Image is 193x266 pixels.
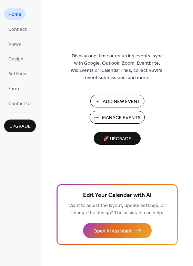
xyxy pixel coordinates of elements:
[4,53,28,64] a: Design
[4,38,25,49] a: Views
[98,134,136,144] span: 🚀 Upgrade
[103,98,140,105] span: Add New Event
[8,100,32,107] span: Contact Us
[4,8,26,20] a: Home
[71,53,164,82] span: Display one-time or recurring events, sync with Google, Outlook, Zoom, Eventbrite, Wix Events or ...
[83,223,152,238] button: Open AI Assistant
[4,68,30,79] a: Settings
[8,26,27,33] span: Connect
[8,11,21,18] span: Home
[90,111,145,124] button: Manage Events
[8,56,23,63] span: Design
[8,70,26,78] span: Settings
[94,132,141,145] button: 🚀 Upgrade
[4,97,36,109] a: Contact Us
[9,123,31,130] span: Upgrade
[8,85,19,93] span: Form
[4,83,23,94] a: Form
[4,120,36,132] button: Upgrade
[69,201,165,218] span: Want to adjust the layout, update settings, or change the design? The assistant can help.
[8,41,21,48] span: Views
[90,95,144,107] button: Add New Event
[4,23,31,35] a: Connect
[83,191,152,200] span: Edit Your Calendar with AI
[93,228,132,235] span: Open AI Assistant
[102,114,141,122] span: Manage Events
